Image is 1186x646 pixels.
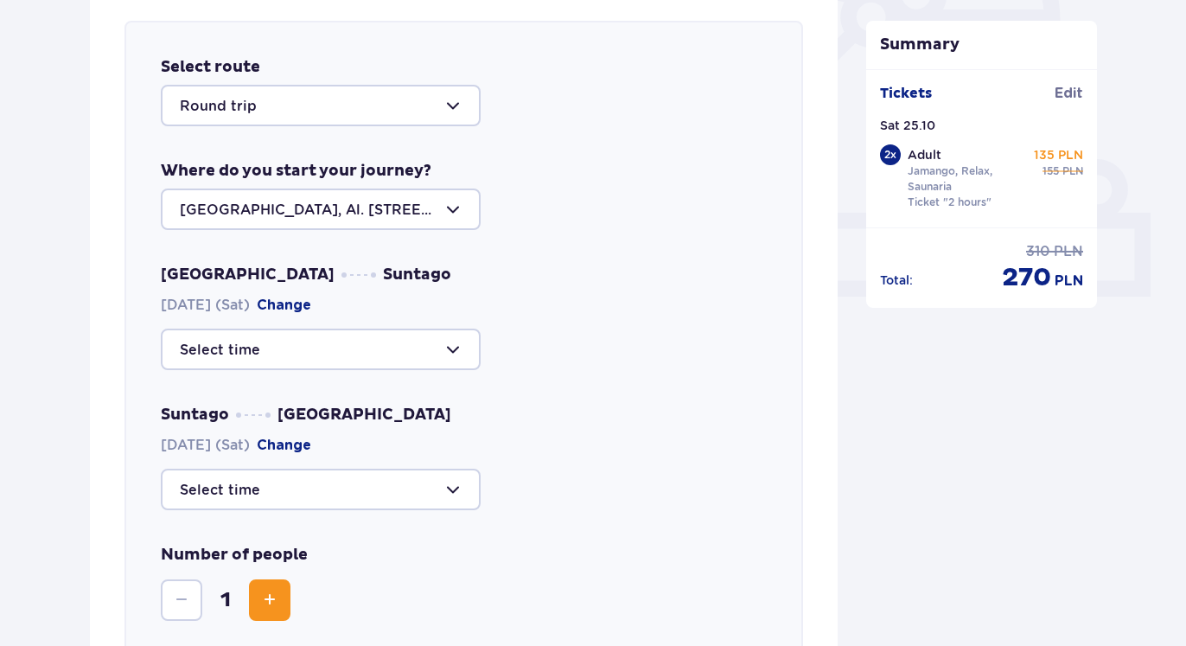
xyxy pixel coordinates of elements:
button: Increase [249,579,290,621]
p: Ticket "2 hours" [908,195,992,210]
p: Total : [880,272,913,289]
button: Decrease [161,579,202,621]
img: dots [341,272,376,278]
span: [GEOGRAPHIC_DATA] [277,405,451,425]
p: Select route [161,57,260,78]
p: Jamango, Relax, Saunaria [908,163,1027,195]
span: Suntago [161,405,229,425]
span: 270 [1002,261,1051,294]
p: Summary [866,35,1098,55]
span: [DATE] (Sat) [161,296,311,315]
span: 1 [206,587,245,613]
p: Adult [908,146,941,163]
button: Change [257,436,311,455]
span: PLN [1055,272,1083,291]
span: 155 [1043,163,1059,179]
span: 310 [1026,242,1050,261]
p: Tickets [880,84,932,103]
span: [GEOGRAPHIC_DATA] [161,265,335,285]
span: Edit [1055,84,1083,103]
p: 135 PLN [1034,146,1083,163]
span: PLN [1062,163,1083,179]
span: [DATE] (Sat) [161,436,311,455]
div: 2 x [880,144,901,165]
span: PLN [1054,242,1083,261]
img: dots [236,413,271,418]
p: Where do you start your journey? [161,161,431,182]
button: Change [257,296,311,315]
p: Sat 25.10 [880,117,935,134]
p: Number of people [161,545,308,566]
span: Suntago [383,265,451,285]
